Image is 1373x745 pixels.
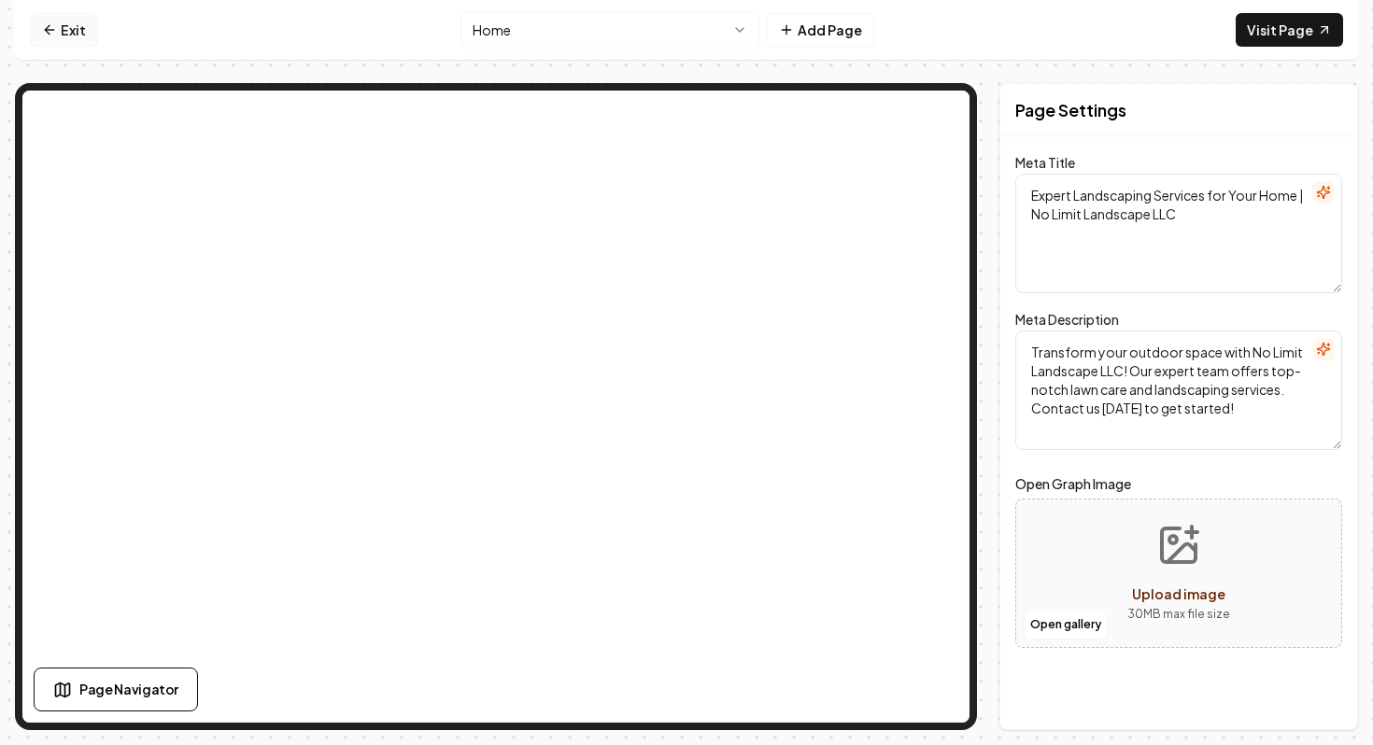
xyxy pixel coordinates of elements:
[1132,585,1225,602] span: Upload image
[30,13,98,47] a: Exit
[1127,605,1230,624] p: 30 MB max file size
[79,680,178,699] span: Page Navigator
[1024,610,1108,640] button: Open gallery
[1015,472,1342,495] label: Open Graph Image
[767,13,874,47] button: Add Page
[34,668,198,711] button: Page Navigator
[1015,311,1119,328] label: Meta Description
[1015,97,1126,123] h2: Page Settings
[1112,508,1245,639] button: Upload image
[1236,13,1343,47] a: Visit Page
[1015,154,1075,171] label: Meta Title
